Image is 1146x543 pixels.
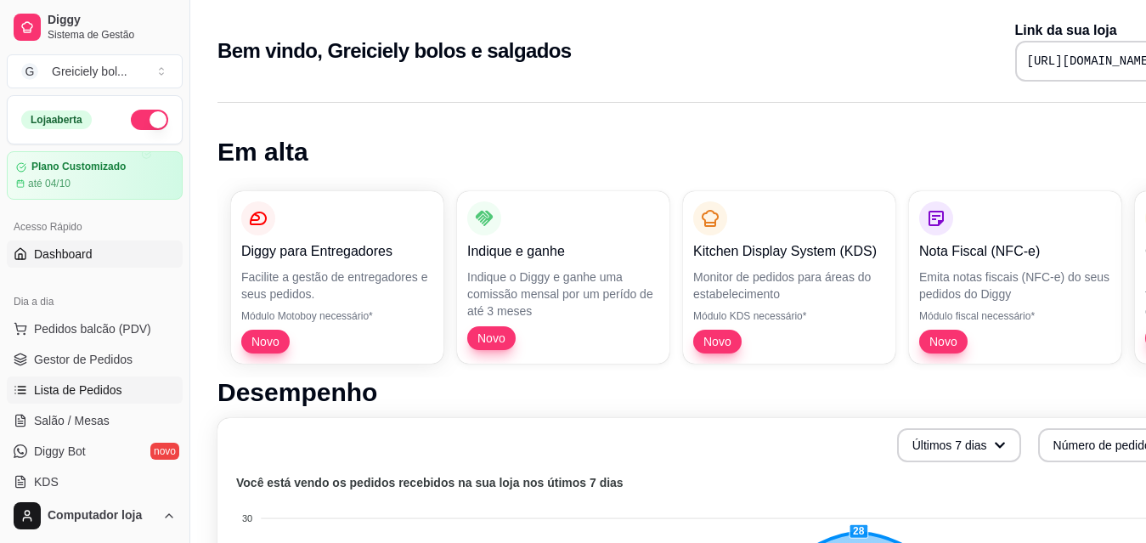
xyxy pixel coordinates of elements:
[34,246,93,263] span: Dashboard
[919,269,1111,303] p: Emita notas fiscais (NFC-e) do seus pedidos do Diggy
[7,240,183,268] a: Dashboard
[693,241,885,262] p: Kitchen Display System (KDS)
[34,412,110,429] span: Salão / Mesas
[683,191,895,364] button: Kitchen Display System (KDS)Monitor de pedidos para áreas do estabelecimentoMódulo KDS necessário...
[471,330,512,347] span: Novo
[34,443,86,460] span: Diggy Bot
[7,54,183,88] button: Select a team
[242,513,252,523] tspan: 30
[919,309,1111,323] p: Módulo fiscal necessário*
[7,7,183,48] a: DiggySistema de Gestão
[693,309,885,323] p: Módulo KDS necessário*
[236,476,624,489] text: Você está vendo os pedidos recebidos na sua loja nos útimos 7 dias
[7,468,183,495] a: KDS
[34,382,122,399] span: Lista de Pedidos
[52,63,127,80] div: Greiciely bol ...
[7,438,183,465] a: Diggy Botnovo
[457,191,669,364] button: Indique e ganheIndique o Diggy e ganhe uma comissão mensal por um perído de até 3 mesesNovo
[245,333,286,350] span: Novo
[7,376,183,404] a: Lista de Pedidos
[21,63,38,80] span: G
[31,161,126,173] article: Plano Customizado
[241,269,433,303] p: Facilite a gestão de entregadores e seus pedidos.
[131,110,168,130] button: Alterar Status
[7,151,183,200] a: Plano Customizadoaté 04/10
[241,241,433,262] p: Diggy para Entregadores
[923,333,964,350] span: Novo
[48,508,155,523] span: Computador loja
[217,37,572,65] h2: Bem vindo, Greiciely bolos e salgados
[919,241,1111,262] p: Nota Fiscal (NFC-e)
[897,428,1021,462] button: Últimos 7 dias
[48,28,176,42] span: Sistema de Gestão
[241,309,433,323] p: Módulo Motoboy necessário*
[467,269,659,320] p: Indique o Diggy e ganhe uma comissão mensal por um perído de até 3 meses
[34,320,151,337] span: Pedidos balcão (PDV)
[7,213,183,240] div: Acesso Rápido
[7,346,183,373] a: Gestor de Pedidos
[7,315,183,342] button: Pedidos balcão (PDV)
[467,241,659,262] p: Indique e ganhe
[34,351,133,368] span: Gestor de Pedidos
[7,495,183,536] button: Computador loja
[21,110,92,129] div: Loja aberta
[693,269,885,303] p: Monitor de pedidos para áreas do estabelecimento
[28,177,71,190] article: até 04/10
[231,191,443,364] button: Diggy para EntregadoresFacilite a gestão de entregadores e seus pedidos.Módulo Motoboy necessário...
[697,333,738,350] span: Novo
[34,473,59,490] span: KDS
[909,191,1121,364] button: Nota Fiscal (NFC-e)Emita notas fiscais (NFC-e) do seus pedidos do DiggyMódulo fiscal necessário*Novo
[7,288,183,315] div: Dia a dia
[48,13,176,28] span: Diggy
[7,407,183,434] a: Salão / Mesas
